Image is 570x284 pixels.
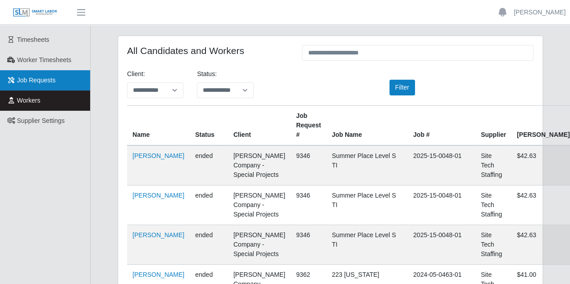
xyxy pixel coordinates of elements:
[228,185,291,225] td: [PERSON_NAME] Company - Special Projects
[17,77,56,84] span: Job Requests
[132,152,184,159] a: [PERSON_NAME]
[514,8,565,17] a: [PERSON_NAME]
[389,80,415,95] button: Filter
[17,117,65,124] span: Supplier Settings
[228,106,291,146] th: Client
[127,106,190,146] th: Name
[326,225,408,265] td: Summer Place Level S TI
[17,97,41,104] span: Workers
[475,145,511,185] td: Site Tech Staffing
[408,225,475,265] td: 2025-15-0048-01
[291,145,326,185] td: 9346
[228,225,291,265] td: [PERSON_NAME] Company - Special Projects
[132,192,184,199] a: [PERSON_NAME]
[190,106,228,146] th: Status
[291,185,326,225] td: 9346
[190,225,228,265] td: ended
[17,56,71,63] span: Worker Timesheets
[408,106,475,146] th: Job #
[132,231,184,239] a: [PERSON_NAME]
[127,69,145,79] label: Client:
[13,8,58,18] img: SLM Logo
[197,69,217,79] label: Status:
[326,185,408,225] td: Summer Place Level S TI
[291,225,326,265] td: 9346
[190,185,228,225] td: ended
[326,106,408,146] th: Job Name
[17,36,50,43] span: Timesheets
[190,145,228,185] td: ended
[228,145,291,185] td: [PERSON_NAME] Company - Special Projects
[475,106,511,146] th: Supplier
[408,145,475,185] td: 2025-15-0048-01
[475,225,511,265] td: Site Tech Staffing
[127,45,288,56] h4: All Candidates and Workers
[132,271,184,278] a: [PERSON_NAME]
[475,185,511,225] td: Site Tech Staffing
[408,185,475,225] td: 2025-15-0048-01
[326,145,408,185] td: Summer Place Level S TI
[291,106,326,146] th: Job Request #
